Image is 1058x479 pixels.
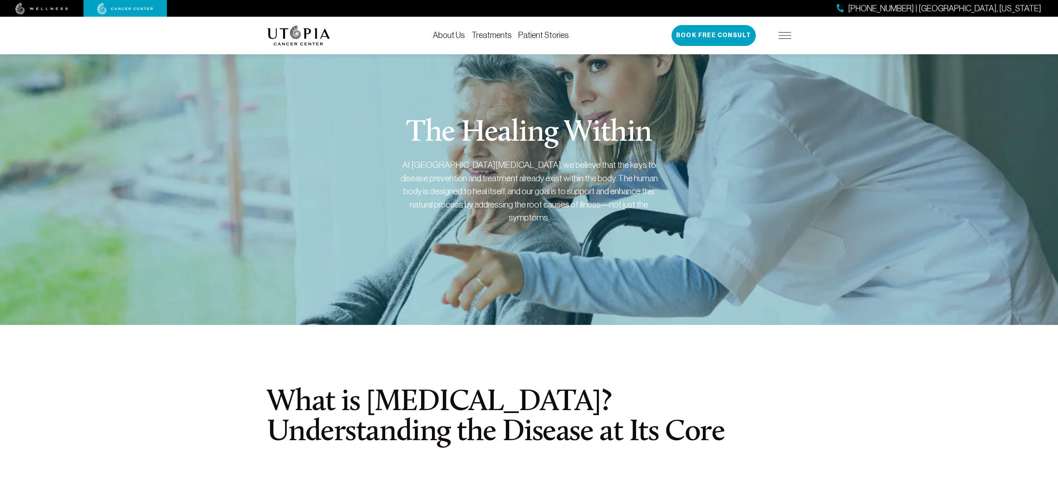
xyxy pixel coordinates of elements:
[837,3,1041,15] a: [PHONE_NUMBER] | [GEOGRAPHIC_DATA], [US_STATE]
[672,25,756,46] button: Book Free Consult
[518,30,569,40] a: Patient Stories
[779,32,791,39] img: icon-hamburger
[400,158,659,224] div: At [GEOGRAPHIC_DATA][MEDICAL_DATA], we believe that the keys to disease prevention and treatment ...
[267,25,330,46] img: logo
[267,388,791,448] h1: What is [MEDICAL_DATA]? Understanding the Disease at Its Core
[15,3,68,15] img: wellness
[406,118,652,148] h1: The Healing Within
[433,30,465,40] a: About Us
[848,3,1041,15] span: [PHONE_NUMBER] | [GEOGRAPHIC_DATA], [US_STATE]
[472,30,512,40] a: Treatments
[97,3,153,15] img: cancer center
